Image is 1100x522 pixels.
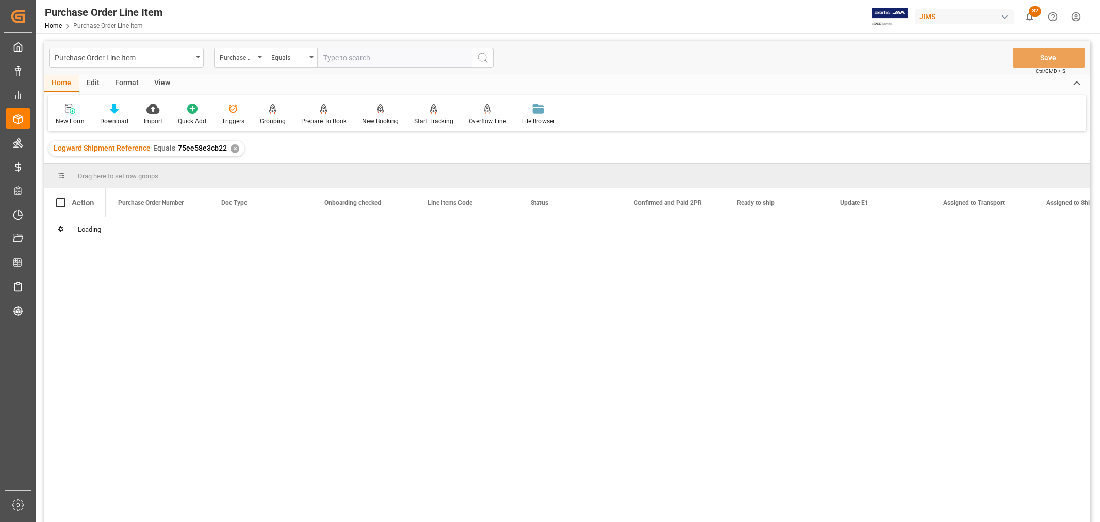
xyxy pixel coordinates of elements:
[737,199,775,206] span: Ready to ship
[840,199,868,206] span: Update E1
[266,48,317,68] button: open menu
[915,9,1014,24] div: JIMS
[1029,6,1041,17] span: 32
[220,51,255,62] div: Purchase Order Number
[915,7,1018,26] button: JIMS
[144,117,162,126] div: Import
[362,117,399,126] div: New Booking
[231,144,239,153] div: ✕
[78,225,101,233] span: Loading
[531,199,548,206] span: Status
[153,144,175,152] span: Equals
[521,117,555,126] div: File Browser
[54,144,151,152] span: Logward Shipment Reference
[146,75,178,92] div: View
[214,48,266,68] button: open menu
[72,198,94,207] div: Action
[78,172,158,180] span: Drag here to set row groups
[118,199,184,206] span: Purchase Order Number
[317,48,472,68] input: Type to search
[1041,5,1064,28] button: Help Center
[222,117,244,126] div: Triggers
[872,8,908,26] img: Exertis%20JAM%20-%20Email%20Logo.jpg_1722504956.jpg
[45,5,162,20] div: Purchase Order Line Item
[301,117,347,126] div: Prepare To Book
[55,51,192,63] div: Purchase Order Line Item
[178,117,206,126] div: Quick Add
[79,75,107,92] div: Edit
[1036,67,1065,75] span: Ctrl/CMD + S
[271,51,306,62] div: Equals
[178,144,227,152] span: 75ee58e3cb22
[1018,5,1041,28] button: show 32 new notifications
[469,117,506,126] div: Overflow Line
[414,117,453,126] div: Start Tracking
[634,199,702,206] span: Confirmed and Paid 2PR
[44,75,79,92] div: Home
[56,117,85,126] div: New Form
[221,199,247,206] span: Doc Type
[943,199,1005,206] span: Assigned to Transport
[260,117,286,126] div: Grouping
[1013,48,1085,68] button: Save
[100,117,128,126] div: Download
[49,48,204,68] button: open menu
[107,75,146,92] div: Format
[472,48,494,68] button: search button
[324,199,381,206] span: Onboarding checked
[45,22,62,29] a: Home
[428,199,472,206] span: Line Items Code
